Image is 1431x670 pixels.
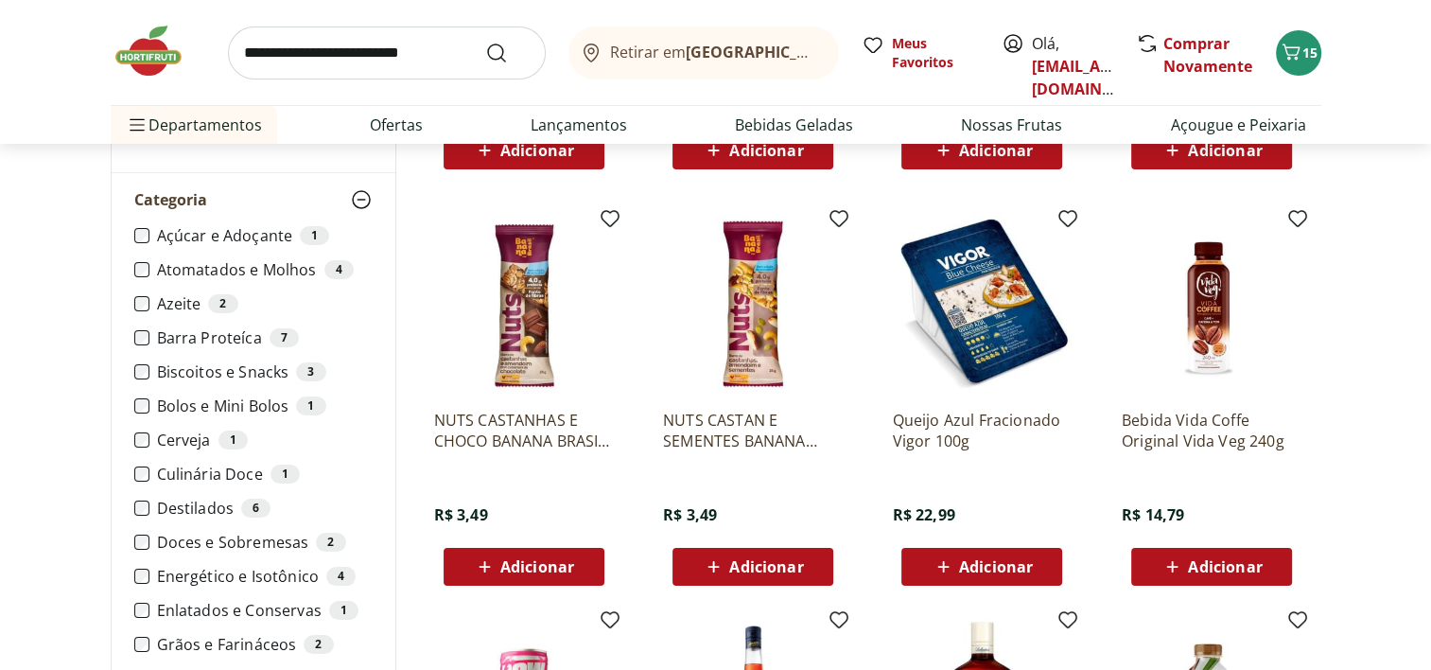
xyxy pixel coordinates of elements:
label: Atomatados e Molhos [157,260,373,279]
button: Retirar em[GEOGRAPHIC_DATA]/[GEOGRAPHIC_DATA] [568,26,839,79]
div: 1 [270,465,300,484]
input: search [228,26,546,79]
div: 1 [296,397,325,415]
div: 4 [326,567,356,586]
img: Queijo Azul Fracionado Vigor 100g [892,215,1072,395]
span: Adicionar [959,559,1033,574]
span: R$ 3,49 [663,504,717,525]
img: Hortifruti [111,23,205,79]
a: Lançamentos [531,114,627,136]
span: Adicionar [729,143,803,158]
button: Adicionar [672,132,833,169]
a: Meus Favoritos [862,34,979,72]
span: Olá, [1032,32,1116,100]
button: Menu [126,102,148,148]
label: Enlatados e Conservas [157,601,373,620]
div: 3 [296,362,325,381]
span: Categoria [134,190,207,209]
a: NUTS CASTANHAS E CHOCO BANANA BRASIL 25G [434,410,614,451]
label: Biscoitos e Snacks [157,362,373,381]
span: Adicionar [959,143,1033,158]
button: Adicionar [444,132,604,169]
button: Adicionar [444,548,604,586]
span: R$ 14,79 [1122,504,1184,525]
span: Adicionar [500,143,574,158]
label: Cerveja [157,431,373,450]
label: Barra Proteíca [157,328,373,347]
label: Culinária Doce [157,465,373,484]
button: Categoria [112,173,395,226]
div: 2 [304,635,333,654]
img: NUTS CASTANHAS E CHOCO BANANA BRASIL 25G [434,215,614,395]
div: 1 [218,431,248,450]
div: 7 [270,328,299,347]
button: Adicionar [672,548,833,586]
span: Meus Favoritos [892,34,979,72]
button: Submit Search [485,42,531,64]
label: Doces e Sobremesas [157,533,373,552]
button: Adicionar [1131,132,1292,169]
span: Retirar em [610,44,819,61]
b: [GEOGRAPHIC_DATA]/[GEOGRAPHIC_DATA] [686,42,1004,62]
a: [EMAIL_ADDRESS][DOMAIN_NAME] [1032,56,1163,99]
span: Adicionar [729,559,803,574]
span: Adicionar [1188,559,1262,574]
div: 2 [316,533,345,552]
span: Adicionar [1188,143,1262,158]
div: 2 [208,294,237,313]
a: Ofertas [370,114,423,136]
img: NUTS CASTAN E SEMENTES BANANA BRASIL 25G [663,215,843,395]
div: 4 [324,260,354,279]
a: Açougue e Peixaria [1170,114,1305,136]
a: Bebidas Geladas [735,114,853,136]
img: Bebida Vida Coffe Original Vida Veg 240g [1122,215,1301,395]
div: 1 [300,226,329,245]
label: Bolos e Mini Bolos [157,397,373,415]
div: 6 [241,499,270,518]
label: Açúcar e Adoçante [157,226,373,245]
a: NUTS CASTAN E SEMENTES BANANA BRASIL 25G [663,410,843,451]
label: Azeite [157,294,373,313]
div: 1 [329,601,358,620]
label: Energético e Isotônico [157,567,373,586]
a: Nossas Frutas [961,114,1062,136]
label: Grãos e Farináceos [157,635,373,654]
span: Departamentos [126,102,262,148]
a: Queijo Azul Fracionado Vigor 100g [892,410,1072,451]
button: Carrinho [1276,30,1321,76]
a: Comprar Novamente [1163,33,1252,77]
label: Destilados [157,499,373,518]
span: R$ 3,49 [434,504,488,525]
button: Adicionar [901,548,1062,586]
a: Bebida Vida Coffe Original Vida Veg 240g [1122,410,1301,451]
span: R$ 22,99 [892,504,954,525]
span: Adicionar [500,559,574,574]
button: Adicionar [1131,548,1292,586]
button: Adicionar [901,132,1062,169]
span: 15 [1302,44,1318,62]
